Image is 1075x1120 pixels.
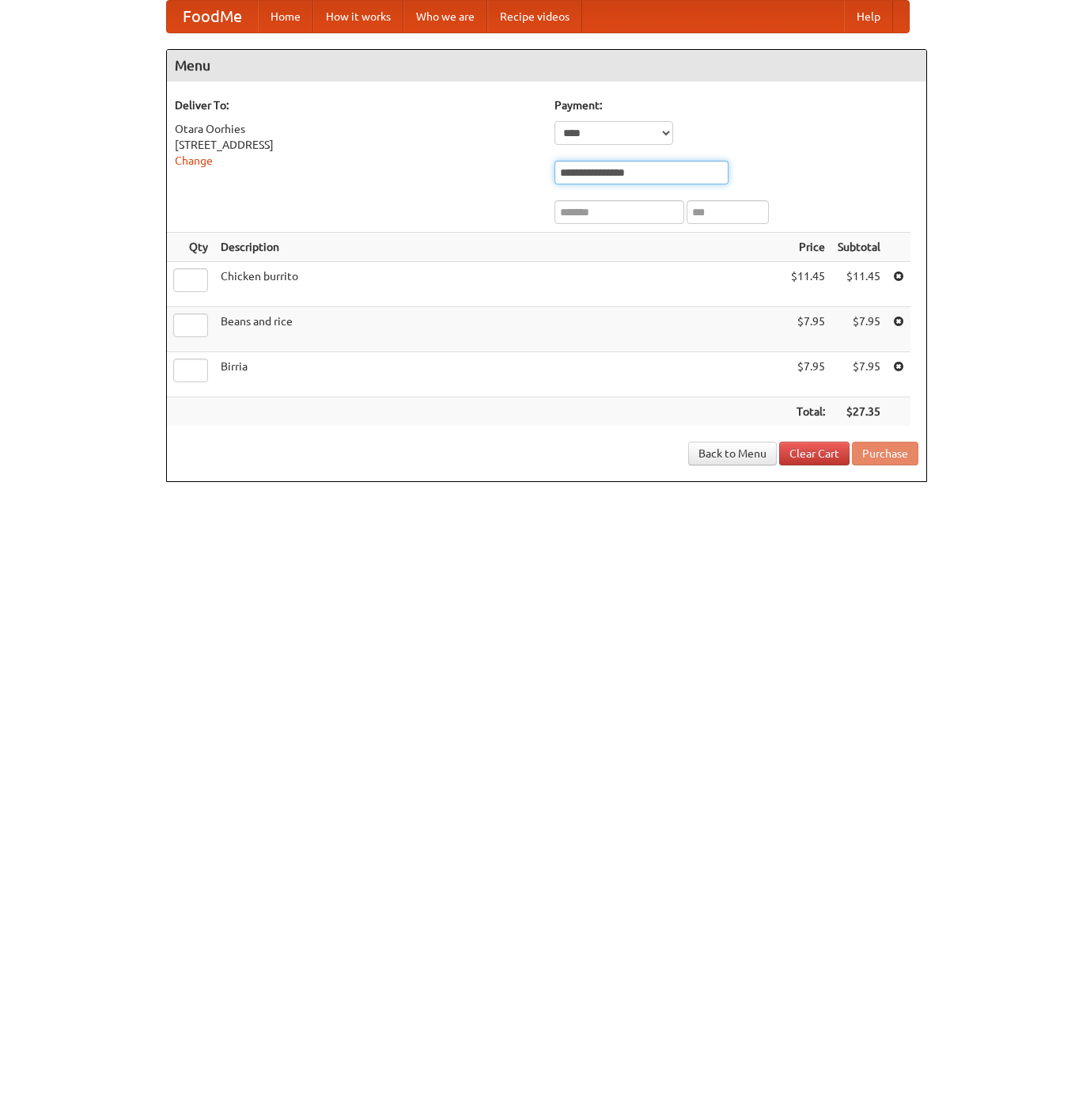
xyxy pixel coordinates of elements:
td: Chicken burrito [214,262,785,307]
td: $7.95 [785,307,831,352]
a: Home [258,1,313,32]
h5: Payment: [555,97,918,113]
a: Change [175,154,213,167]
td: $11.45 [785,262,831,307]
th: Total: [785,397,831,427]
td: Birria [214,352,785,397]
td: Beans and rice [214,307,785,352]
th: $27.35 [831,397,887,427]
a: Back to Menu [688,442,777,465]
a: FoodMe [167,1,258,32]
td: $11.45 [831,262,887,307]
a: How it works [313,1,403,32]
th: Qty [167,233,214,262]
th: Description [214,233,785,262]
a: Help [844,1,893,32]
div: [STREET_ADDRESS] [175,137,539,153]
th: Subtotal [831,233,887,262]
a: Recipe videos [487,1,582,32]
td: $7.95 [831,307,887,352]
a: Who we are [403,1,487,32]
button: Purchase [852,442,918,465]
td: $7.95 [785,352,831,397]
a: Clear Cart [779,442,850,465]
th: Price [785,233,831,262]
div: Otara Oorhies [175,121,539,137]
h5: Deliver To: [175,97,539,113]
h4: Menu [167,50,926,82]
td: $7.95 [831,352,887,397]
